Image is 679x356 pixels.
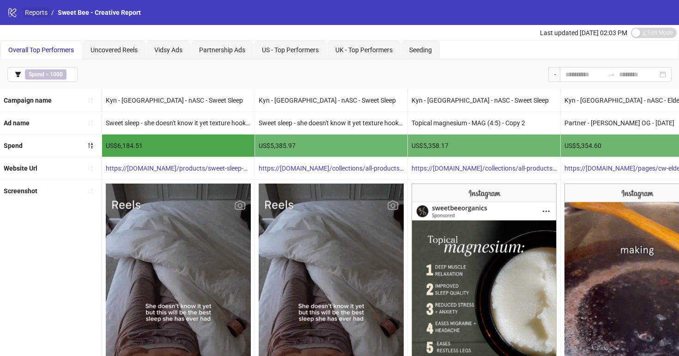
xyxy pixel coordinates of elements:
[255,135,407,157] div: US$5,385.97
[4,142,23,149] b: Spend
[255,112,407,134] div: Sweet sleep - she doesn't know it yet texture hook - 9:16 reel.MOV
[50,71,63,78] b: 1000
[87,97,94,104] span: sort-ascending
[4,97,52,104] b: Campaign name
[540,29,627,37] span: Last updated [DATE] 02:03 PM
[408,89,560,111] div: Kyn - [GEOGRAPHIC_DATA] - nASC - Sweet Sleep
[102,112,255,134] div: Sweet sleep - she doesn't know it yet texture hook - 9:16 reel.MOV - Copy
[4,165,37,172] b: Website Url
[25,69,67,80] span: >
[87,165,94,172] span: sort-ascending
[608,71,615,78] span: to
[87,142,94,149] span: sort-descending
[58,9,141,16] span: Sweet Bee - Creative Report
[608,71,615,78] span: swap-right
[4,187,37,195] b: Screenshot
[51,7,54,18] li: /
[7,67,78,82] button: Spend > 1000
[87,188,94,194] span: sort-ascending
[102,135,255,157] div: US$6,184.51
[199,46,245,54] span: Partnership Ads
[255,89,407,111] div: Kyn - [GEOGRAPHIC_DATA] - nASC - Sweet Sleep
[548,67,560,82] div: -
[4,119,30,127] b: Ad name
[29,71,44,78] b: Spend
[15,71,21,78] span: filter
[408,135,560,157] div: US$5,358.17
[154,46,182,54] span: Vidsy Ads
[91,46,138,54] span: Uncovered Reels
[408,112,560,134] div: Topical magnesium - MAG (4:5) - Copy 2
[335,46,393,54] span: UK - Top Performers
[87,120,94,126] span: sort-ascending
[23,7,49,18] a: Reports
[8,46,74,54] span: Overall Top Performers
[262,46,319,54] span: US - Top Performers
[102,89,255,111] div: Kyn - [GEOGRAPHIC_DATA] - nASC - Sweet Sleep
[409,46,432,54] span: Seeding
